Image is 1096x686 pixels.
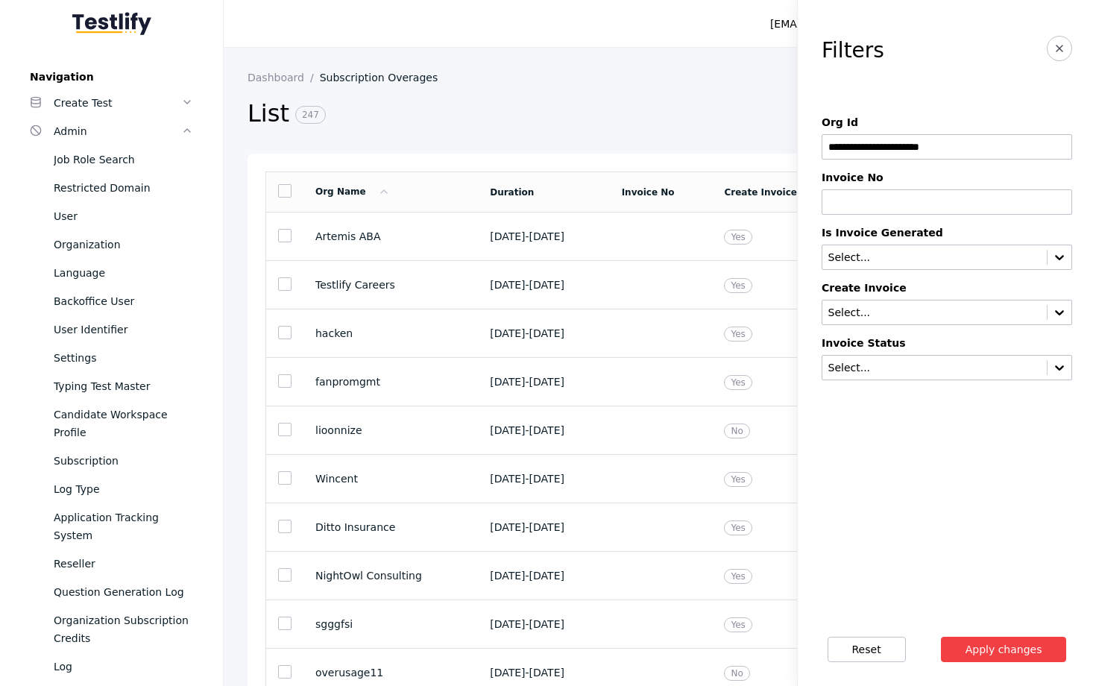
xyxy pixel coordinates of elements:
div: Log [54,658,193,676]
a: Backoffice User [18,287,205,315]
div: Organization Subscription Credits [54,611,193,647]
span: overusage11 [315,667,383,679]
span: [DATE] - [DATE] [490,667,564,679]
td: Duration [478,172,609,213]
a: Language [18,259,205,287]
a: Candidate Workspace Profile [18,400,205,447]
span: Yes [724,230,752,245]
div: Reseller [54,555,193,573]
div: User [54,207,193,225]
span: [DATE] - [DATE] [490,473,564,485]
div: Question Generation Log [54,583,193,601]
a: User [18,202,205,230]
a: Subscription [18,447,205,475]
label: Is Invoice Generated [822,227,1072,239]
div: Settings [54,349,193,367]
span: Yes [724,278,752,293]
div: Typing Test Master [54,377,193,395]
span: Wincent [315,473,358,485]
span: Yes [724,569,752,584]
span: hacken [315,327,353,339]
div: Create Test [54,94,181,112]
a: Create Invoice [724,187,796,198]
div: Restricted Domain [54,179,193,197]
a: Dashboard [248,72,320,84]
label: Create Invoice [822,282,1072,294]
a: Job Role Search [18,145,205,174]
button: Apply changes [941,637,1067,662]
div: Job Role Search [54,151,193,169]
a: Log [18,652,205,681]
span: [DATE] - [DATE] [490,618,564,630]
div: Subscription [54,452,193,470]
span: NightOwl Consulting [315,570,422,582]
h2: List [248,98,840,130]
span: [DATE] - [DATE] [490,424,564,436]
div: Candidate Workspace Profile [54,406,193,441]
a: Reseller [18,550,205,578]
a: Organization Subscription Credits [18,606,205,652]
label: Org Id [822,116,1072,128]
div: Application Tracking System [54,509,193,544]
label: Invoice Status [822,337,1072,349]
span: Yes [724,375,752,390]
span: Yes [724,520,752,535]
span: No [724,424,749,438]
a: Typing Test Master [18,372,205,400]
a: Question Generation Log [18,578,205,606]
a: Log Type [18,475,205,503]
div: Backoffice User [54,292,193,310]
label: Navigation [18,71,205,83]
span: [DATE] - [DATE] [490,327,564,339]
h3: Filters [822,39,884,63]
span: [DATE] - [DATE] [490,570,564,582]
span: Ditto Insurance [315,521,395,533]
span: sgggfsi [315,618,353,630]
span: Yes [724,617,752,632]
div: Organization [54,236,193,254]
span: Testlify Careers [315,279,395,291]
a: Restricted Domain [18,174,205,202]
a: Invoice No [622,187,675,198]
a: Organization [18,230,205,259]
span: lioonnize [315,424,362,436]
button: Reset [828,637,906,662]
span: 247 [295,106,326,124]
span: [DATE] - [DATE] [490,230,564,242]
a: Application Tracking System [18,503,205,550]
a: User Identifier [18,315,205,344]
span: No [724,666,749,681]
div: [EMAIL_ADDRESS][PERSON_NAME][DOMAIN_NAME] [770,15,1039,33]
a: Settings [18,344,205,372]
a: Subscription Overages [320,72,450,84]
label: Invoice No [822,171,1072,183]
div: Admin [54,122,181,140]
img: Testlify - Backoffice [72,12,151,35]
span: Artemis ABA [315,230,380,242]
span: Yes [724,472,752,487]
span: Yes [724,327,752,342]
a: Org Name [315,186,390,197]
span: [DATE] - [DATE] [490,376,564,388]
div: Language [54,264,193,282]
span: [DATE] - [DATE] [490,279,564,291]
span: fanpromgmt [315,376,380,388]
span: [DATE] - [DATE] [490,521,564,533]
div: Log Type [54,480,193,498]
div: User Identifier [54,321,193,339]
